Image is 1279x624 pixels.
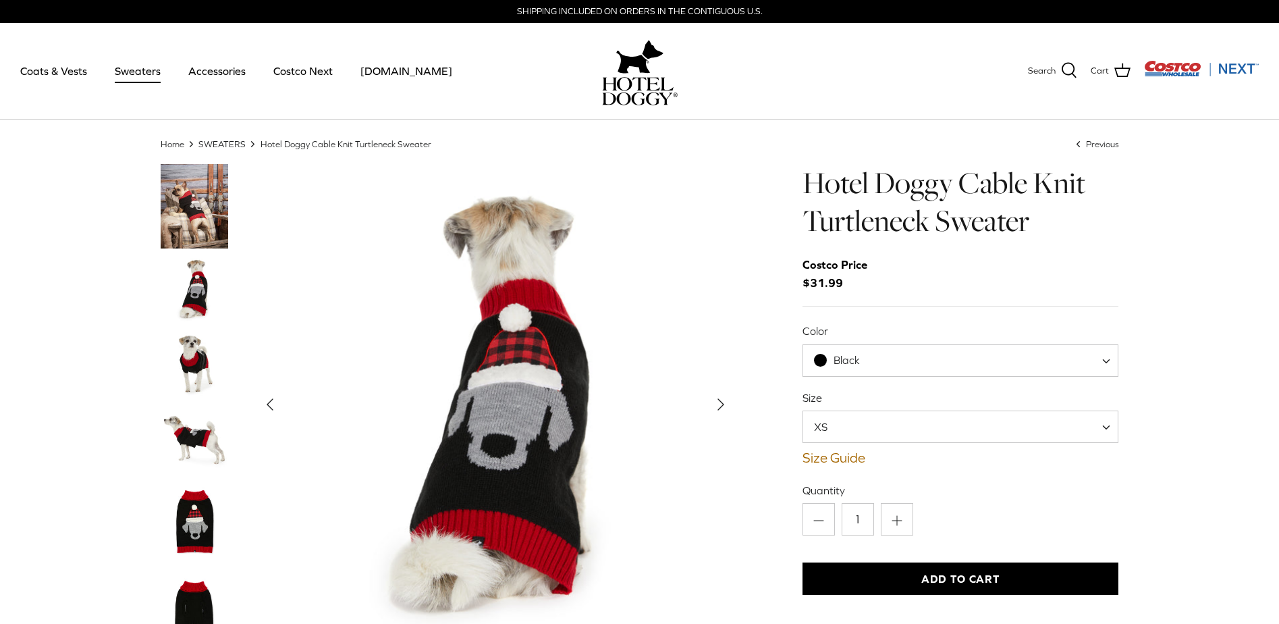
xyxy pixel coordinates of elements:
[1028,62,1077,80] a: Search
[802,411,1119,443] span: XS
[803,419,854,434] span: XS
[261,48,345,94] a: Costco Next
[1073,138,1119,149] a: Previous
[198,138,246,149] a: SWEATERS
[1144,60,1259,77] img: Costco Next
[802,323,1119,338] label: Color
[1091,64,1109,78] span: Cart
[161,255,228,323] a: Thumbnail Link
[616,36,663,77] img: hoteldoggy.com
[802,256,867,274] div: Costco Price
[802,450,1119,466] a: Size Guide
[602,77,678,105] img: hoteldoggycom
[802,344,1119,377] span: Black
[1028,64,1056,78] span: Search
[161,404,228,471] a: Thumbnail Link
[834,354,860,366] span: Black
[255,390,285,419] button: Previous
[602,36,678,105] a: hoteldoggy.com hoteldoggycom
[161,330,228,397] a: Thumbnail Link
[1091,62,1131,80] a: Cart
[802,256,881,292] span: $31.99
[103,48,173,94] a: Sweaters
[176,48,258,94] a: Accessories
[802,483,1119,498] label: Quantity
[261,138,431,149] a: Hotel Doggy Cable Knit Turtleneck Sweater
[161,138,1119,151] nav: Breadcrumbs
[802,390,1119,405] label: Size
[1144,69,1259,79] a: Visit Costco Next
[161,478,228,563] a: Thumbnail Link
[802,164,1119,240] h1: Hotel Doggy Cable Knit Turtleneck Sweater
[348,48,464,94] a: [DOMAIN_NAME]
[842,503,874,536] input: Quantity
[1086,138,1119,149] span: Previous
[161,138,184,149] a: Home
[802,563,1119,595] button: Add to Cart
[161,164,228,249] a: Thumbnail Link
[706,390,736,419] button: Next
[803,353,887,367] span: Black
[8,48,99,94] a: Coats & Vests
